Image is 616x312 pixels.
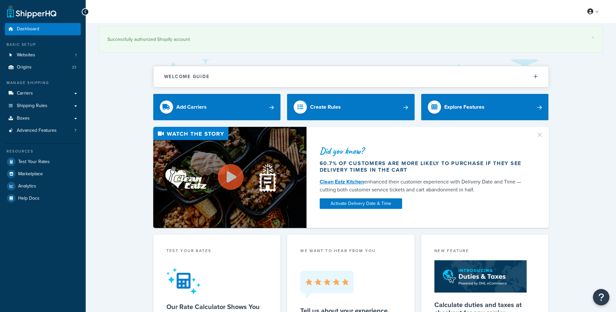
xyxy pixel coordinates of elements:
[17,116,30,121] span: Boxes
[421,94,549,120] a: Explore Features
[107,35,594,44] div: Successfully authorized Shopify account
[320,178,528,194] div: enhanced their customer experience with Delivery Date and Time — cutting both customer service ti...
[5,61,81,73] li: Origins
[17,128,57,133] span: Advanced Features
[5,61,81,73] a: Origins23
[176,102,207,112] div: Add Carriers
[310,102,341,112] div: Create Rules
[593,289,609,305] button: Open Resource Center
[153,94,281,120] a: Add Carriers
[74,128,76,133] span: 7
[18,171,43,177] span: Marketplace
[17,26,39,32] span: Dashboard
[5,42,81,47] div: Basic Setup
[5,156,81,168] a: Test Your Rates
[17,52,35,58] span: Websites
[320,198,402,209] a: Activate Delivery Date & Time
[320,160,528,173] div: 60.7% of customers are more likely to purchase if they see delivery times in the cart
[5,180,81,192] a: Analytics
[164,74,210,79] h2: Welcome Guide
[5,80,81,86] div: Manage Shipping
[300,248,401,254] p: we want to hear from you
[434,248,536,255] div: New Feature
[166,248,268,255] div: Test your rates
[5,125,81,137] li: Advanced Features
[5,49,81,61] li: Websites
[5,125,81,137] a: Advanced Features7
[72,65,76,70] span: 23
[17,103,47,109] span: Shipping Rules
[17,65,32,70] span: Origins
[5,112,81,125] a: Boxes
[444,102,484,112] div: Explore Features
[18,196,40,201] span: Help Docs
[5,49,81,61] a: Websites1
[592,35,594,40] a: ×
[5,192,81,204] a: Help Docs
[5,168,81,180] a: Marketplace
[5,87,81,99] a: Carriers
[17,91,33,96] span: Carriers
[153,127,307,228] img: Video thumbnail
[5,149,81,154] div: Resources
[320,178,364,185] a: Clean Eatz Kitchen
[5,100,81,112] a: Shipping Rules
[320,146,528,156] div: Did you know?
[18,159,50,165] span: Test Your Rates
[287,94,415,120] a: Create Rules
[154,66,548,87] button: Welcome Guide
[18,184,36,189] span: Analytics
[75,52,76,58] span: 1
[5,23,81,35] a: Dashboard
